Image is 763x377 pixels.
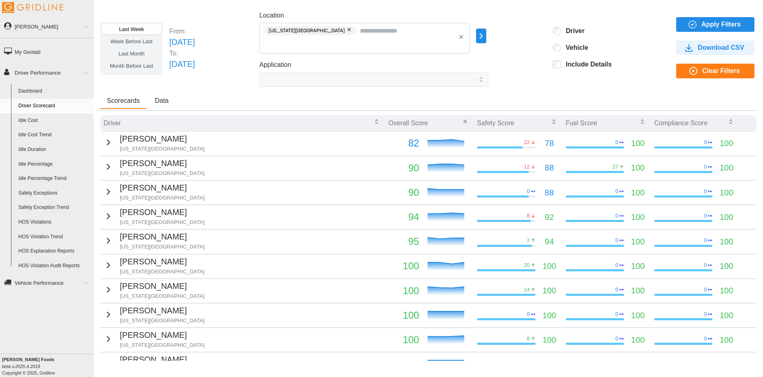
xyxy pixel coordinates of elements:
[120,145,205,153] p: [US_STATE][GEOGRAPHIC_DATA]
[120,342,205,349] p: [US_STATE][GEOGRAPHIC_DATA]
[542,334,556,346] p: 100
[631,284,644,297] p: 100
[631,260,644,273] p: 100
[169,58,195,71] p: [DATE]
[704,163,707,171] p: 0
[120,268,205,275] p: [US_STATE][GEOGRAPHIC_DATA]
[15,230,94,244] a: HOS Violation Trend
[676,40,754,55] button: Download CSV
[720,162,733,174] p: 100
[615,286,618,293] p: 0
[704,359,707,367] p: 0
[169,27,195,36] p: From:
[104,206,205,226] button: [PERSON_NAME][US_STATE][GEOGRAPHIC_DATA]
[524,286,529,293] p: 14
[388,308,419,323] p: 100
[169,49,195,58] p: To:
[704,310,707,318] p: 0
[169,36,195,49] p: [DATE]
[615,359,618,367] p: 0
[120,317,205,324] p: [US_STATE][GEOGRAPHIC_DATA]
[704,212,707,220] p: 0
[545,186,554,199] p: 88
[120,133,205,145] p: [PERSON_NAME]
[15,142,94,157] a: Idle Duration
[545,211,554,224] p: 92
[15,157,94,172] a: Idle Percentage
[631,334,644,346] p: 100
[631,358,644,371] p: 100
[704,286,707,293] p: 0
[120,206,205,219] p: [PERSON_NAME]
[104,157,205,177] button: [PERSON_NAME][US_STATE][GEOGRAPHIC_DATA]
[702,64,740,78] span: Clear Filters
[388,258,419,274] p: 100
[527,335,529,342] p: 8
[119,26,144,32] span: Last Week
[259,60,291,70] label: Application
[561,44,588,52] label: Vehicle
[477,118,514,128] p: Safety Score
[110,38,152,44] span: Week Before Last
[615,262,618,269] p: 0
[720,309,733,322] p: 100
[527,359,529,367] p: 0
[676,64,754,78] button: Clear Filters
[527,212,529,220] p: 8
[104,329,205,349] button: [PERSON_NAME][US_STATE][GEOGRAPHIC_DATA]
[615,188,618,195] p: 0
[527,310,529,318] p: 0
[107,98,140,104] span: Scorecards
[120,182,205,194] p: [PERSON_NAME]
[542,284,556,297] p: 100
[2,364,40,369] i: beta v.2025.4.2019
[388,357,419,372] p: 100
[704,139,707,146] p: 0
[15,259,94,273] a: HOS Violation Audit Reports
[104,182,205,202] button: [PERSON_NAME][US_STATE][GEOGRAPHIC_DATA]
[524,139,529,146] p: 22
[120,157,205,170] p: [PERSON_NAME]
[15,84,94,99] a: Dashboard
[704,188,707,195] p: 0
[388,135,419,151] p: 82
[542,260,556,273] p: 100
[104,133,205,153] button: [PERSON_NAME][US_STATE][GEOGRAPHIC_DATA]
[120,353,205,366] p: [PERSON_NAME]
[388,209,419,225] p: 94
[631,162,644,174] p: 100
[542,309,556,322] p: 100
[120,329,205,342] p: [PERSON_NAME]
[120,170,205,177] p: [US_STATE][GEOGRAPHIC_DATA]
[104,118,121,128] p: Driver
[720,211,733,224] p: 100
[388,160,419,176] p: 90
[388,234,419,249] p: 95
[698,41,744,55] span: Download CSV
[120,231,205,243] p: [PERSON_NAME]
[120,304,205,317] p: [PERSON_NAME]
[2,356,94,376] div: Copyright © 2025, Gridline
[15,99,94,113] a: Driver Scorecard
[720,137,733,150] p: 100
[615,237,618,244] p: 0
[104,304,205,324] button: [PERSON_NAME][US_STATE][GEOGRAPHIC_DATA]
[120,219,205,226] p: [US_STATE][GEOGRAPHIC_DATA]
[561,60,612,69] label: Include Details
[720,235,733,248] p: 100
[701,18,741,31] span: Apply Filters
[104,353,205,373] button: [PERSON_NAME][US_STATE][GEOGRAPHIC_DATA]
[388,283,419,299] p: 100
[15,171,94,186] a: Idle Percentage Trend
[545,137,554,150] p: 78
[388,118,428,128] p: Overall Score
[631,137,644,150] p: 100
[269,26,345,35] span: [US_STATE][GEOGRAPHIC_DATA]
[120,255,205,268] p: [PERSON_NAME]
[613,163,618,171] p: 27
[566,118,597,128] p: Fuel Score
[104,231,205,251] button: [PERSON_NAME][US_STATE][GEOGRAPHIC_DATA]
[545,162,554,174] p: 88
[15,113,94,128] a: Idle Cost
[720,186,733,199] p: 100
